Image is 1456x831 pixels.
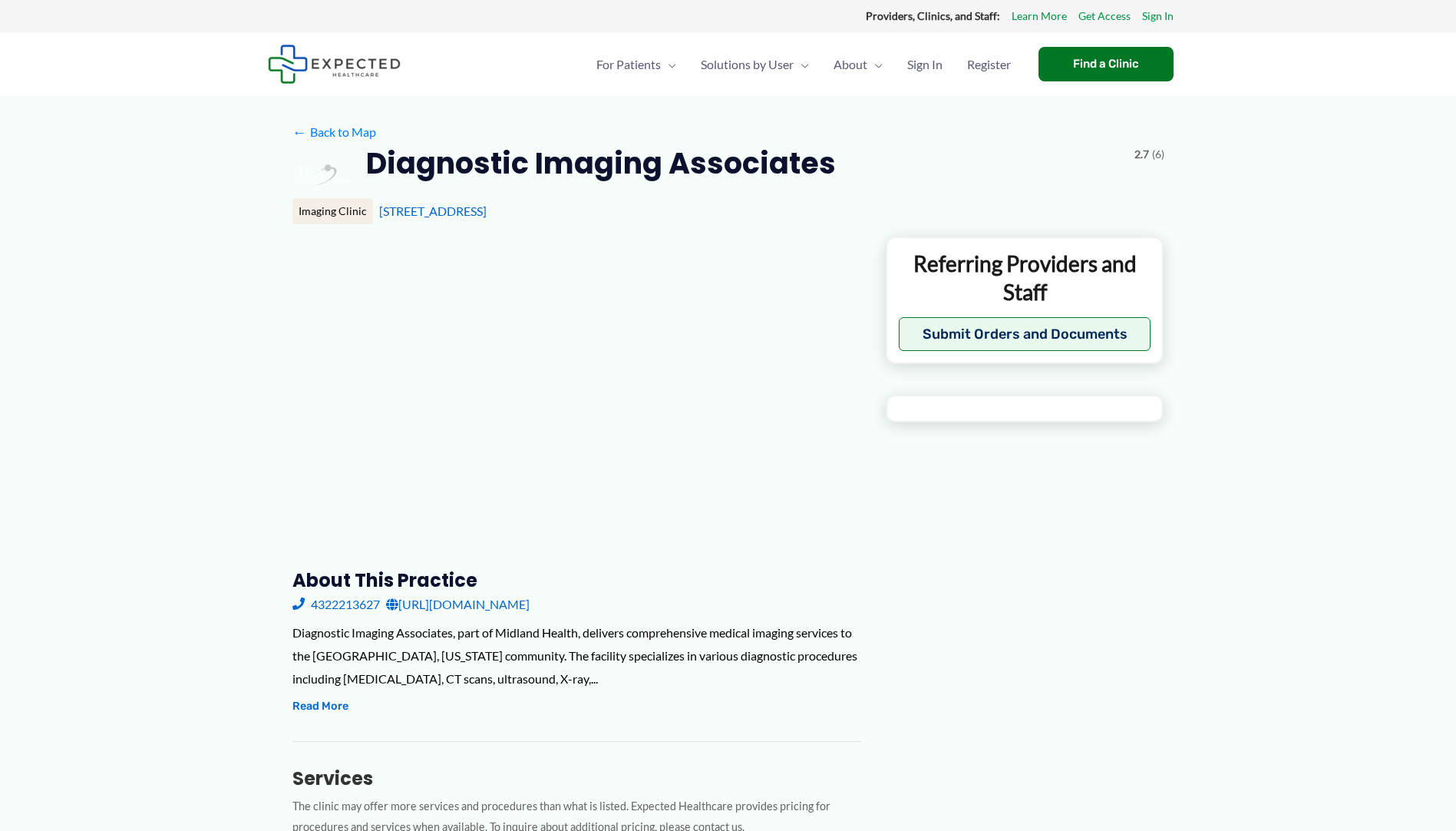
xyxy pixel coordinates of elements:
div: Imaging Clinic [292,198,373,224]
a: Find a Clinic [1038,47,1174,81]
a: For PatientsMenu Toggle [584,38,688,91]
span: (6) [1152,144,1164,164]
button: Read More [292,697,348,716]
span: 2.7 [1134,144,1149,164]
img: Expected Healthcare Logo - side, dark font, small [268,45,401,84]
span: Solutions by User [701,38,794,91]
span: Menu Toggle [794,38,809,91]
span: ← [292,124,307,139]
p: Referring Providers and Staff [899,250,1151,306]
a: Sign In [895,38,955,91]
h3: About this practice [292,568,861,592]
span: About [834,38,867,91]
a: Solutions by UserMenu Toggle [688,38,821,91]
span: Menu Toggle [661,38,676,91]
div: Diagnostic Imaging Associates, part of Midland Health, delivers comprehensive medical imaging ser... [292,621,861,690]
span: Menu Toggle [867,38,883,91]
a: 4322213627 [292,593,380,616]
a: Register [955,38,1023,91]
h2: Diagnostic Imaging Associates [366,144,836,182]
a: [URL][DOMAIN_NAME] [386,593,530,616]
a: Get Access [1078,6,1131,26]
span: Register [967,38,1011,91]
nav: Primary Site Navigation [584,38,1023,91]
a: AboutMenu Toggle [821,38,895,91]
a: Learn More [1012,6,1067,26]
a: ←Back to Map [292,121,376,144]
strong: Providers, Clinics, and Staff: [866,9,1000,22]
a: [STREET_ADDRESS] [379,204,487,218]
h3: Services [292,766,861,790]
a: Sign In [1142,6,1174,26]
span: Sign In [907,38,943,91]
button: Submit Orders and Documents [899,317,1151,351]
span: For Patients [596,38,661,91]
